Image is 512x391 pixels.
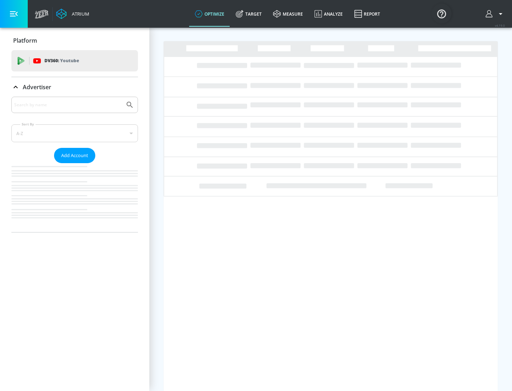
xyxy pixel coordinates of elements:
a: Analyze [309,1,348,27]
a: Report [348,1,386,27]
p: Platform [13,37,37,44]
a: optimize [189,1,230,27]
a: Atrium [56,9,89,19]
p: Advertiser [23,83,51,91]
label: Sort By [20,122,36,127]
a: measure [267,1,309,27]
div: DV360: Youtube [11,50,138,71]
button: Open Resource Center [432,4,452,23]
span: v 4.19.0 [495,23,505,27]
div: Atrium [69,11,89,17]
div: Advertiser [11,97,138,232]
div: Advertiser [11,77,138,97]
div: A-Z [11,124,138,142]
nav: list of Advertiser [11,163,138,232]
p: Youtube [60,57,79,64]
p: DV360: [44,57,79,65]
button: Add Account [54,148,95,163]
input: Search by name [14,100,122,109]
div: Platform [11,31,138,50]
span: Add Account [61,151,88,160]
a: Target [230,1,267,27]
